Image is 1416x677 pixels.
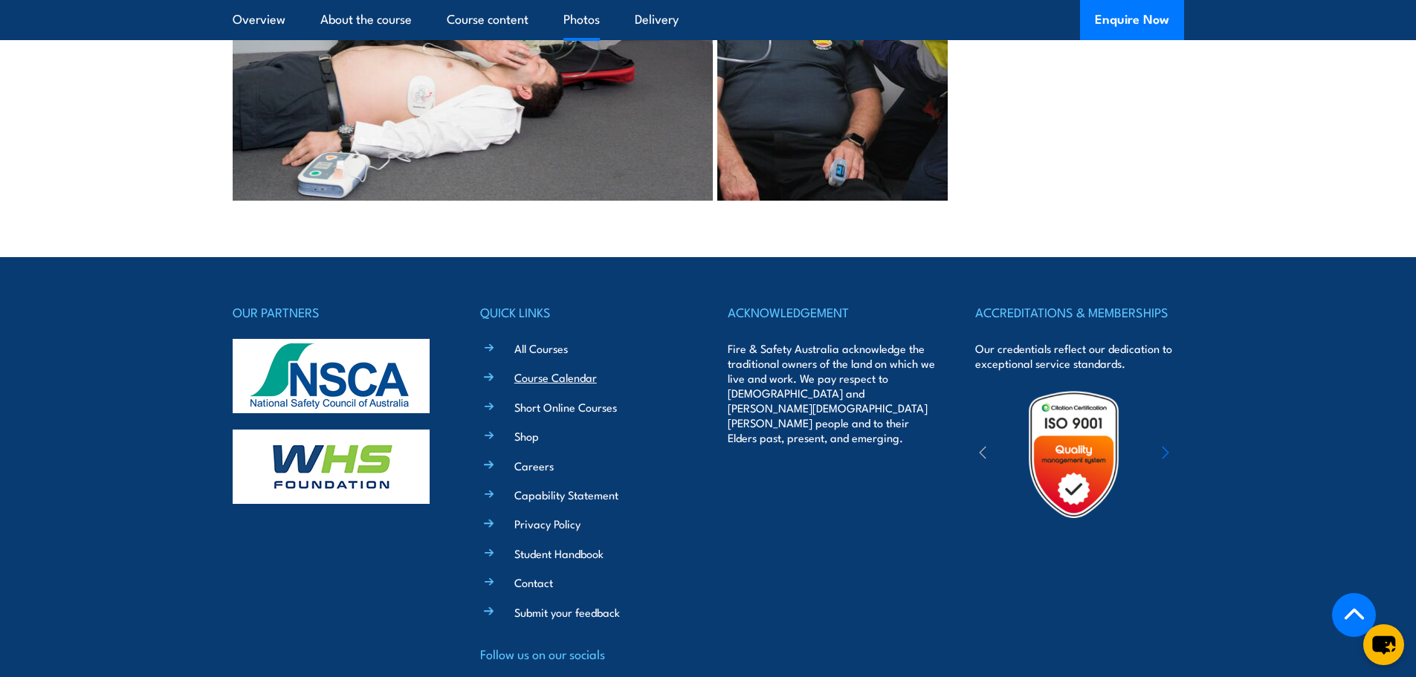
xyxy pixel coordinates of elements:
[1139,429,1269,480] img: ewpa-logo
[728,341,936,445] p: Fire & Safety Australia acknowledge the traditional owners of the land on which we live and work....
[514,340,568,356] a: All Courses
[233,339,430,413] img: nsca-logo-footer
[975,302,1183,323] h4: ACCREDITATIONS & MEMBERSHIPS
[1009,389,1139,519] img: Untitled design (19)
[233,430,430,504] img: whs-logo-footer
[514,458,554,473] a: Careers
[514,369,597,385] a: Course Calendar
[975,341,1183,371] p: Our credentials reflect our dedication to exceptional service standards.
[480,302,688,323] h4: QUICK LINKS
[514,487,618,502] a: Capability Statement
[514,428,539,444] a: Shop
[728,302,936,323] h4: ACKNOWLEDGEMENT
[514,399,617,415] a: Short Online Courses
[514,545,604,561] a: Student Handbook
[1363,624,1404,665] button: chat-button
[233,302,441,323] h4: OUR PARTNERS
[514,604,620,620] a: Submit your feedback
[480,644,688,664] h4: Follow us on our socials
[514,574,553,590] a: Contact
[514,516,581,531] a: Privacy Policy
